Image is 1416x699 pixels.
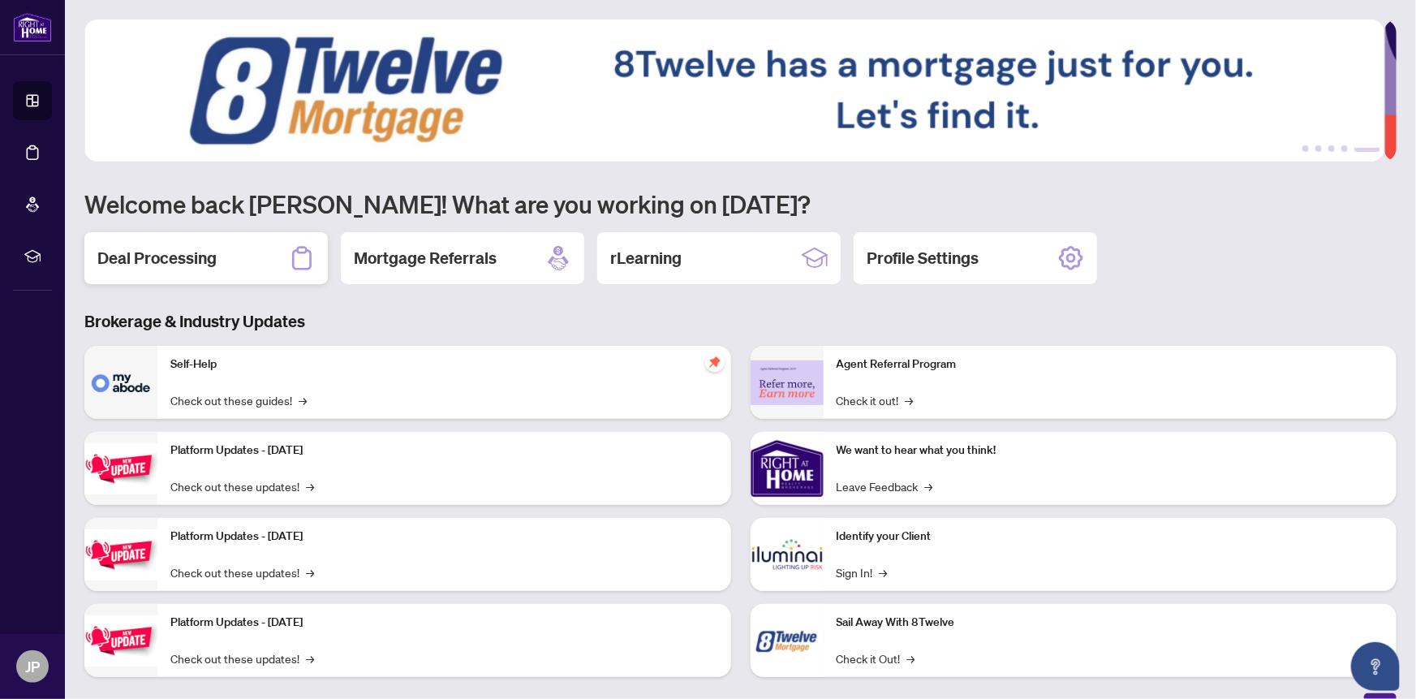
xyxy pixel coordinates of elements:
h2: rLearning [610,247,682,270]
img: Sail Away With 8Twelve [751,604,824,677]
p: We want to hear what you think! [837,442,1384,460]
h3: Brokerage & Industry Updates [84,310,1397,333]
img: Platform Updates - July 21, 2025 [84,443,157,494]
p: Platform Updates - [DATE] [170,528,718,546]
img: Self-Help [84,346,157,419]
img: Platform Updates - July 8, 2025 [84,529,157,580]
button: Open asap [1351,642,1400,691]
img: Slide 4 [84,19,1384,162]
span: → [306,563,314,581]
img: We want to hear what you think! [751,432,824,505]
span: → [925,477,933,495]
span: → [306,649,314,667]
span: → [907,649,915,667]
img: Platform Updates - June 23, 2025 [84,615,157,667]
h2: Mortgage Referrals [354,247,497,270]
h1: Welcome back [PERSON_NAME]! What are you working on [DATE]? [84,188,1397,219]
a: Leave Feedback→ [837,477,933,495]
a: Sign In!→ [837,563,888,581]
img: Agent Referral Program [751,360,824,405]
span: → [880,563,888,581]
h2: Deal Processing [97,247,217,270]
a: Check it out!→ [837,391,914,409]
button: 3 [1328,145,1335,152]
p: Identify your Client [837,528,1384,546]
img: logo [13,12,52,42]
img: Identify your Client [751,518,824,591]
button: 4 [1341,145,1348,152]
button: 1 [1302,145,1309,152]
p: Platform Updates - [DATE] [170,614,718,632]
a: Check out these updates!→ [170,477,314,495]
p: Self-Help [170,356,718,373]
a: Check it Out!→ [837,649,915,667]
span: → [299,391,307,409]
span: → [306,477,314,495]
button: 5 [1354,145,1380,152]
h2: Profile Settings [867,247,979,270]
p: Agent Referral Program [837,356,1384,373]
span: pushpin [705,352,725,372]
button: 2 [1315,145,1322,152]
p: Sail Away With 8Twelve [837,614,1384,632]
span: JP [25,655,40,678]
a: Check out these updates!→ [170,649,314,667]
p: Platform Updates - [DATE] [170,442,718,460]
span: → [906,391,914,409]
a: Check out these updates!→ [170,563,314,581]
a: Check out these guides!→ [170,391,307,409]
